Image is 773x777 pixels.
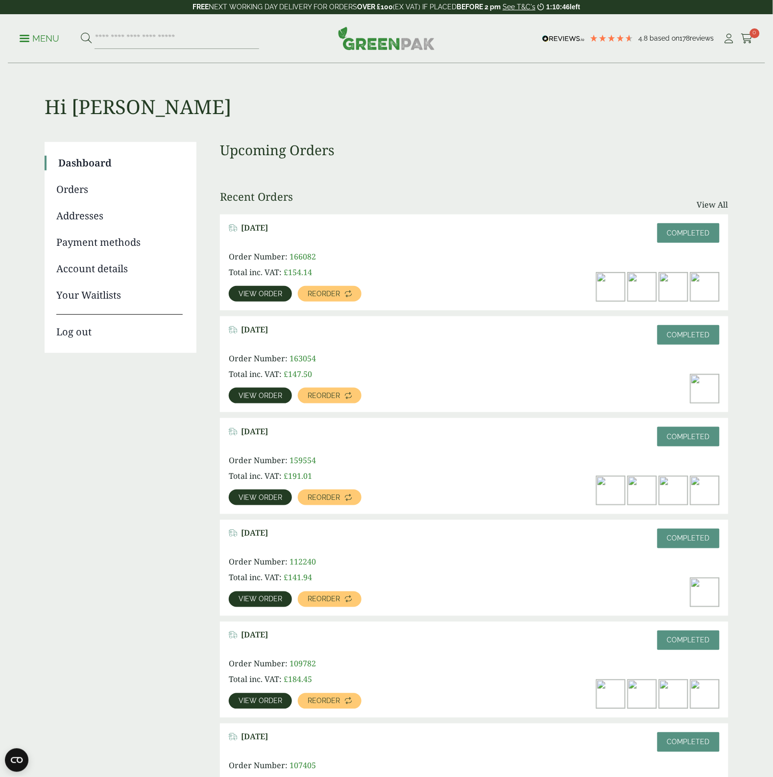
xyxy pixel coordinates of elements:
span: 109782 [290,659,316,669]
span: reviews [690,34,714,42]
span: 163054 [290,353,316,364]
a: Reorder [298,286,362,302]
h1: Hi [PERSON_NAME] [45,64,728,118]
button: Open CMP widget [5,749,28,772]
span: £ [284,369,288,379]
span: Reorder [308,698,340,705]
span: Completed [667,636,710,644]
span: Order Number: [229,455,288,466]
a: See T&C's [503,3,535,11]
span: 112240 [290,557,316,567]
a: View order [229,490,292,505]
a: View order [229,388,292,403]
strong: FREE [193,3,209,11]
i: My Account [723,34,735,44]
img: 2320027-Bagasse-Lunch-Box-9x622-open-with-food-300x200.jpg [628,680,656,708]
span: View order [239,698,282,705]
span: Total inc. VAT: [229,572,282,583]
h3: Recent Orders [220,190,293,203]
span: Order Number: [229,251,288,262]
span: [DATE] [242,529,268,538]
span: Total inc. VAT: [229,471,282,481]
a: Reorder [298,591,362,607]
bdi: 184.45 [284,674,312,685]
span: [DATE] [242,325,268,334]
span: Order Number: [229,353,288,364]
span: Total inc. VAT: [229,674,282,685]
bdi: 147.50 [284,369,312,379]
img: Bagasse-Meal-Box-9-x-9-inch-with-food-300x200.jpg [597,273,625,301]
span: Completed [667,433,710,441]
span: Completed [667,331,710,339]
span: £ [284,267,288,278]
span: Total inc. VAT: [229,369,282,379]
strong: OVER £100 [357,3,393,11]
span: left [570,3,580,11]
span: Reorder [308,290,340,297]
span: View order [239,290,282,297]
a: Menu [20,33,59,43]
span: Reorder [308,596,340,603]
span: Reorder [308,494,340,501]
img: 2420009-Bagasse-Burger-Box-open-with-food-300x200.jpg [659,680,688,708]
span: View order [239,494,282,501]
div: 4.78 Stars [590,34,634,43]
a: View order [229,286,292,302]
p: Menu [20,33,59,45]
img: Bagasse-Meal-Box-9-x-9-inch-with-food-300x200.jpg [691,375,719,403]
img: 2420009-Bagasse-Burger-Box-open-with-food-300x200.jpg [659,273,688,301]
img: Bagasse-Meal-Box-9-x-9-inch-with-food-300x200.jpg [691,578,719,607]
span: [DATE] [242,631,268,640]
span: 166082 [290,251,316,262]
a: Your Waitlists [56,288,183,303]
img: GreenPak Supplies [338,26,435,50]
span: [DATE] [242,223,268,233]
img: 2320026B-Bagasse-Lunch-Box-7.5x522-open-with-food-300x200.jpg [659,476,688,505]
span: View order [239,596,282,603]
img: Bagasse-Meal-Box-9-x-9-inch-with-food-300x200.jpg [597,680,625,708]
a: 0 [741,31,753,46]
a: View All [697,199,728,211]
span: Based on [650,34,680,42]
span: 178 [680,34,690,42]
bdi: 154.14 [284,267,312,278]
i: Cart [741,34,753,44]
span: Order Number: [229,659,288,669]
strong: BEFORE 2 pm [457,3,501,11]
span: £ [284,572,288,583]
a: Reorder [298,388,362,403]
a: Orders [56,182,183,197]
img: REVIEWS.io [542,35,585,42]
span: Completed [667,738,710,746]
img: 2320026B-Bagasse-Lunch-Box-7.5x522-open-with-food-300x200.jpg [691,680,719,708]
a: Payment methods [56,235,183,250]
span: [DATE] [242,732,268,742]
span: Reorder [308,392,340,399]
span: Order Number: [229,557,288,567]
a: Account details [56,261,183,276]
img: 2320027-Bagasse-Lunch-Box-9x622-open-with-food-300x200.jpg [691,476,719,505]
span: Total inc. VAT: [229,267,282,278]
a: Addresses [56,209,183,223]
img: 2420009-Bagasse-Burger-Box-open-with-food-300x200.jpg [597,476,625,505]
bdi: 191.01 [284,471,312,481]
a: Reorder [298,490,362,505]
img: Bagasse-Meal-Box-9-x-9-inch-with-food-300x200.jpg [628,476,656,505]
a: Log out [56,314,183,339]
span: [DATE] [242,427,268,436]
img: 2320026B-Bagasse-Lunch-Box-7.5x522-open-with-food-300x200.jpg [628,273,656,301]
span: Completed [667,229,710,237]
a: View order [229,693,292,709]
span: View order [239,392,282,399]
h3: Upcoming Orders [220,142,728,159]
span: £ [284,471,288,481]
span: £ [284,674,288,685]
bdi: 141.94 [284,572,312,583]
span: 159554 [290,455,316,466]
span: 0 [750,28,760,38]
img: 2320027-Bagasse-Lunch-Box-9x622-open-with-food-300x200.jpg [691,273,719,301]
a: Reorder [298,693,362,709]
span: 1:10:46 [546,3,570,11]
span: 4.8 [639,34,650,42]
a: Dashboard [58,156,183,170]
